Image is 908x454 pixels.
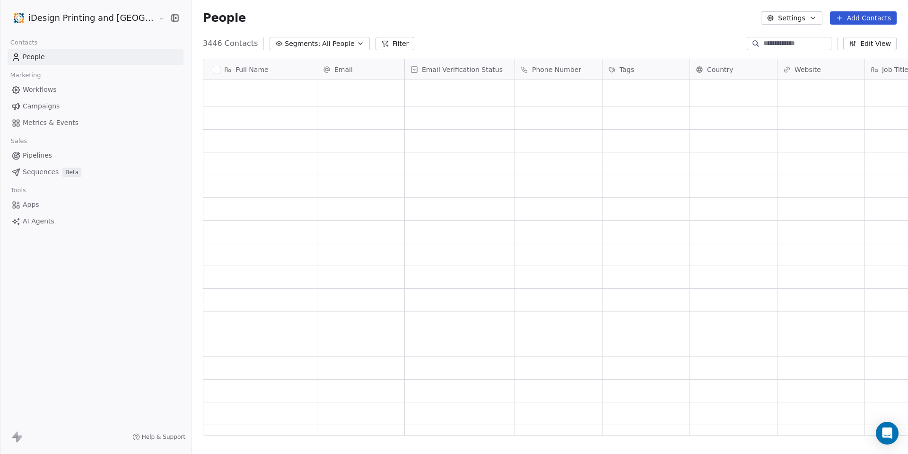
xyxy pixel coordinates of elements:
span: Tags [620,65,634,74]
img: logo-icon.png [13,12,25,24]
a: Help & Support [132,433,185,441]
div: Open Intercom Messenger [876,422,899,445]
span: Tools [7,183,30,197]
button: Edit View [843,37,897,50]
span: Phone Number [532,65,581,74]
span: 3446 Contacts [203,38,258,49]
div: Website [777,59,864,80]
a: AI Agents [8,214,183,229]
div: Full Name [203,59,317,80]
span: iDesign Printing and [GEOGRAPHIC_DATA] [28,12,156,24]
span: Marketing [6,68,45,82]
span: Apps [23,200,39,210]
span: Sales [7,134,31,148]
span: Full Name [236,65,269,74]
span: Pipelines [23,151,52,160]
a: Campaigns [8,98,183,114]
a: Apps [8,197,183,213]
span: AI Agents [23,216,54,226]
a: Workflows [8,82,183,98]
span: Workflows [23,85,57,95]
div: Phone Number [515,59,602,80]
span: Email Verification Status [422,65,503,74]
a: People [8,49,183,65]
span: Country [707,65,733,74]
div: grid [203,80,317,436]
span: Metrics & Events [23,118,79,128]
span: Website [794,65,821,74]
button: Filter [375,37,415,50]
span: Segments: [285,39,320,49]
span: People [203,11,246,25]
span: Help & Support [142,433,185,441]
div: Email Verification Status [405,59,515,80]
span: Contacts [6,36,42,50]
button: Settings [761,11,822,25]
div: Email [317,59,404,80]
a: SequencesBeta [8,164,183,180]
span: All People [322,39,354,49]
span: Campaigns [23,101,60,111]
div: Country [690,59,777,80]
button: iDesign Printing and [GEOGRAPHIC_DATA] [11,10,152,26]
span: People [23,52,45,62]
button: Add Contacts [830,11,897,25]
a: Metrics & Events [8,115,183,131]
span: Email [334,65,353,74]
div: Tags [602,59,690,80]
span: Sequences [23,167,59,177]
span: Beta [62,168,81,177]
a: Pipelines [8,148,183,163]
